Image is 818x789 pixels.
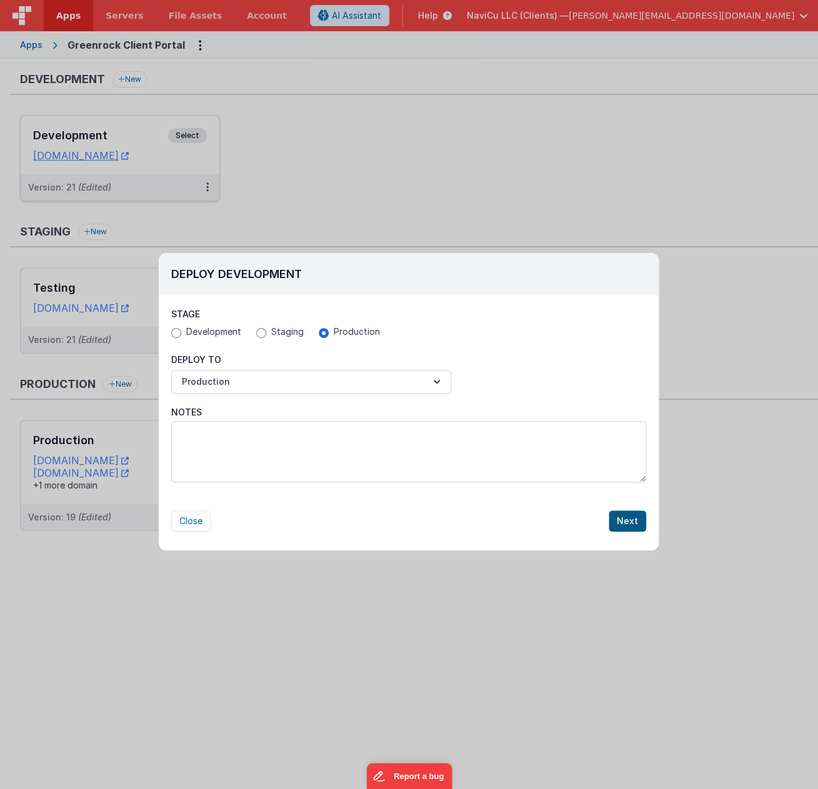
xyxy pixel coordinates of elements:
button: Production [171,370,451,394]
p: Deploy To [171,354,451,366]
textarea: Notes [171,421,646,482]
span: Production [334,325,380,338]
button: Close [171,510,211,532]
h2: Deploy Development [171,265,646,283]
iframe: Marker.io feedback button [366,763,452,789]
input: Development [171,328,181,338]
span: Notes [171,406,202,419]
button: Next [609,510,646,532]
input: Production [319,328,329,338]
span: Development [186,325,241,338]
input: Staging [256,328,266,338]
span: Stage [171,309,200,319]
span: Staging [271,325,304,338]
